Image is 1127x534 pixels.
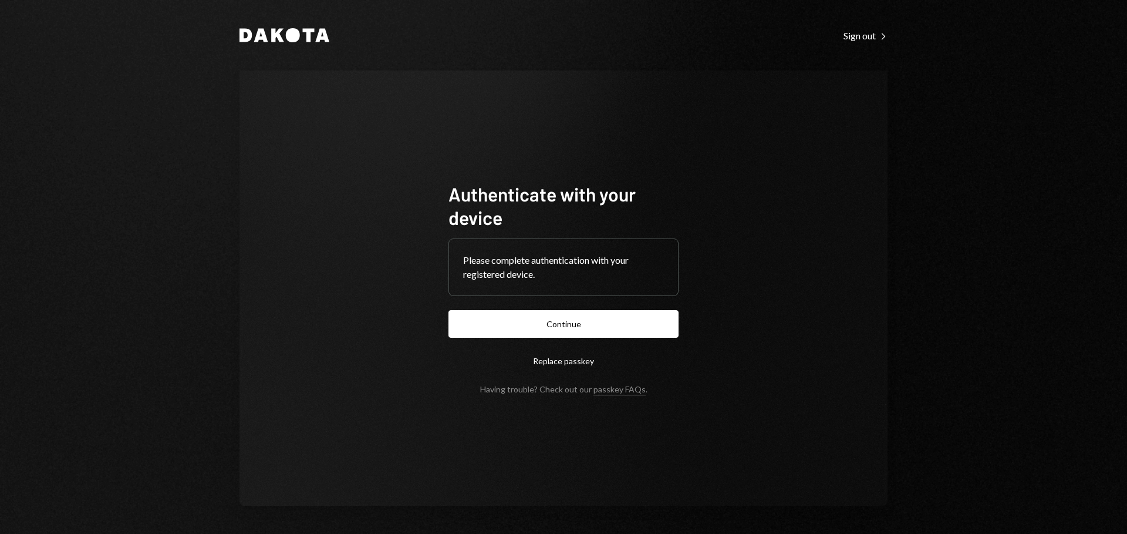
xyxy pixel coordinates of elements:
[448,347,679,375] button: Replace passkey
[448,310,679,338] button: Continue
[843,30,888,42] div: Sign out
[593,384,646,395] a: passkey FAQs
[843,29,888,42] a: Sign out
[463,253,664,281] div: Please complete authentication with your registered device.
[480,384,647,394] div: Having trouble? Check out our .
[448,182,679,229] h1: Authenticate with your device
